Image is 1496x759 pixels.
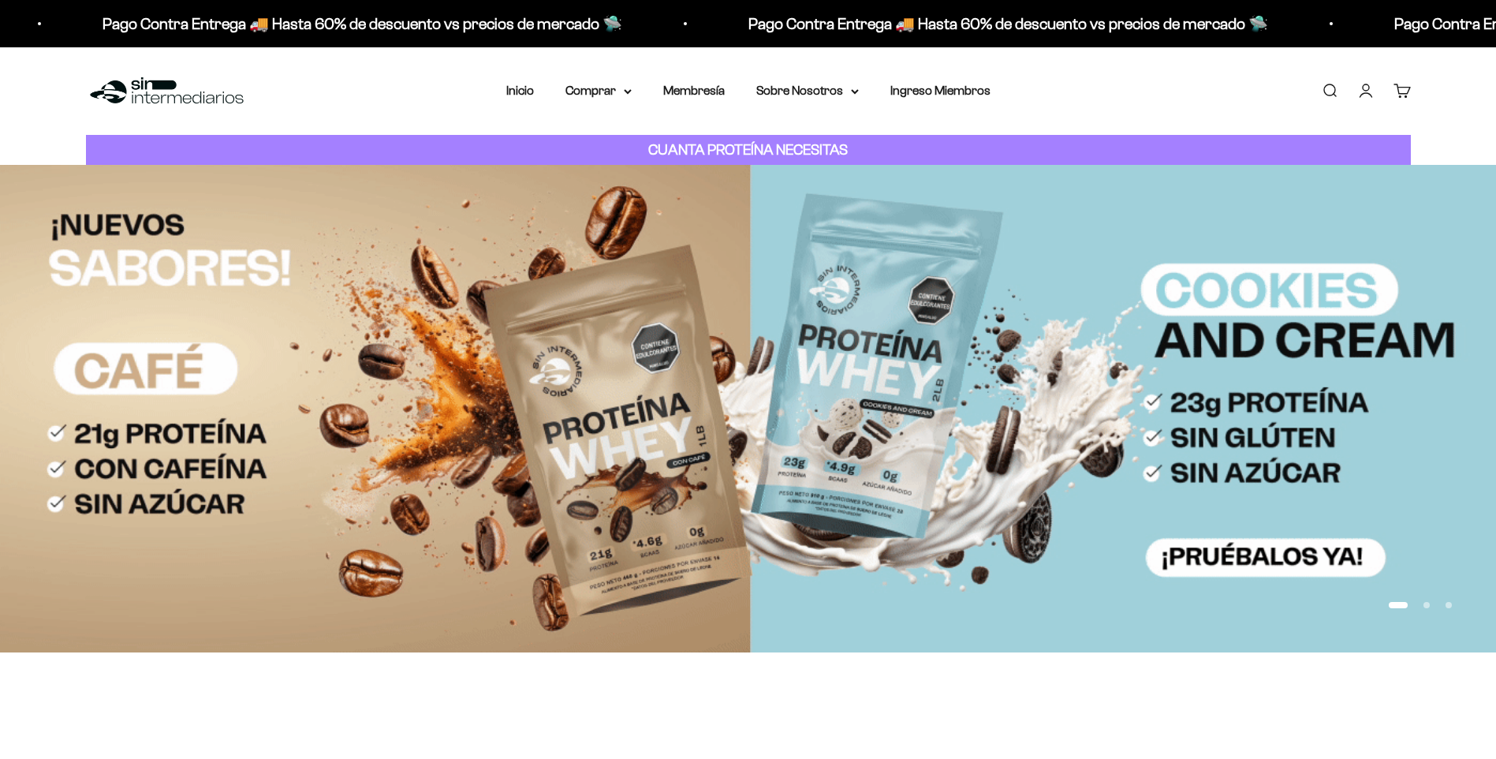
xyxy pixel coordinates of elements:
[663,84,725,97] a: Membresía
[565,80,632,101] summary: Comprar
[747,11,1267,36] p: Pago Contra Entrega 🚚 Hasta 60% de descuento vs precios de mercado 🛸
[506,84,534,97] a: Inicio
[101,11,621,36] p: Pago Contra Entrega 🚚 Hasta 60% de descuento vs precios de mercado 🛸
[756,80,859,101] summary: Sobre Nosotros
[648,141,848,158] strong: CUANTA PROTEÍNA NECESITAS
[890,84,990,97] a: Ingreso Miembros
